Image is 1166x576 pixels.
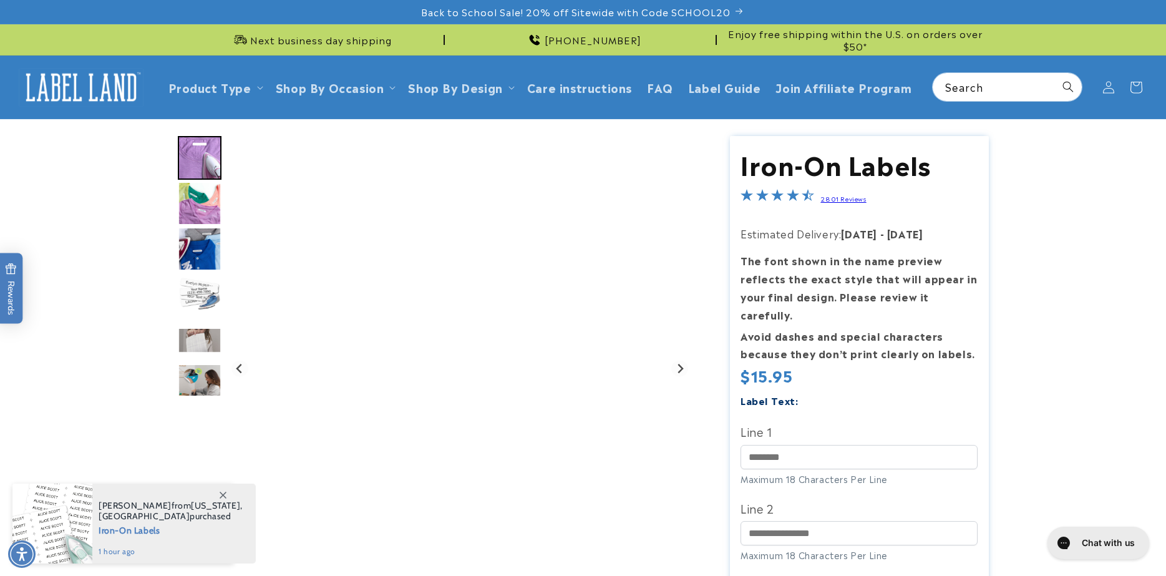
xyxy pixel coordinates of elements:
[647,80,673,94] span: FAQ
[741,498,978,518] label: Line 2
[178,136,221,180] img: Iron on name label being ironed to shirt
[231,360,248,377] button: Go to last slide
[178,182,221,225] div: Go to slide 2
[841,226,877,241] strong: [DATE]
[450,24,717,55] div: Announcement
[178,273,221,316] img: Iron-on name labels with an iron
[178,182,221,225] img: Iron on name tags ironed to a t-shirt
[178,227,221,271] img: Iron on name labels ironed to shirt collar
[688,80,761,94] span: Label Guide
[741,225,978,243] p: Estimated Delivery:
[178,318,221,362] div: Go to slide 5
[178,328,221,353] img: null
[741,190,814,205] span: 4.5-star overall rating
[880,226,885,241] strong: -
[178,273,221,316] div: Go to slide 4
[178,227,221,271] div: Go to slide 3
[250,34,392,46] span: Next business day shipping
[768,72,919,102] a: Join Affiliate Program
[741,147,978,180] h1: Iron-On Labels
[887,226,923,241] strong: [DATE]
[741,366,793,385] span: $15.95
[722,24,989,55] div: Announcement
[741,472,978,486] div: Maximum 18 Characters Per Line
[99,500,243,522] span: from , purchased
[775,80,911,94] span: Join Affiliate Program
[99,500,172,511] span: [PERSON_NAME]
[276,80,384,94] span: Shop By Occasion
[5,263,17,315] span: Rewards
[741,421,978,441] label: Line 1
[741,549,978,562] div: Maximum 18 Characters Per Line
[671,360,688,377] button: Next slide
[178,24,445,55] div: Announcement
[268,72,401,102] summary: Shop By Occasion
[168,79,251,95] a: Product Type
[178,364,221,408] div: Go to slide 6
[408,79,502,95] a: Shop By Design
[19,68,143,107] img: Label Land
[820,194,866,203] a: 2801 Reviews
[741,393,799,408] label: Label Text:
[741,328,975,361] strong: Avoid dashes and special characters because they don’t print clearly on labels.
[1054,73,1082,100] button: Search
[527,80,632,94] span: Care instructions
[681,72,769,102] a: Label Guide
[722,27,989,52] span: Enjoy free shipping within the U.S. on orders over $50*
[8,540,36,568] div: Accessibility Menu
[401,72,519,102] summary: Shop By Design
[178,364,221,408] img: Iron-On Labels - Label Land
[161,72,268,102] summary: Product Type
[99,510,190,522] span: [GEOGRAPHIC_DATA]
[545,34,641,46] span: [PHONE_NUMBER]
[639,72,681,102] a: FAQ
[520,72,639,102] a: Care instructions
[421,6,731,18] span: Back to School Sale! 20% off Sitewide with Code SCHOOL20
[1041,522,1154,564] iframe: Gorgias live chat messenger
[14,63,148,111] a: Label Land
[191,500,240,511] span: [US_STATE]
[741,253,977,321] strong: The font shown in the name preview reflects the exact style that will appear in your final design...
[178,136,221,180] div: Go to slide 1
